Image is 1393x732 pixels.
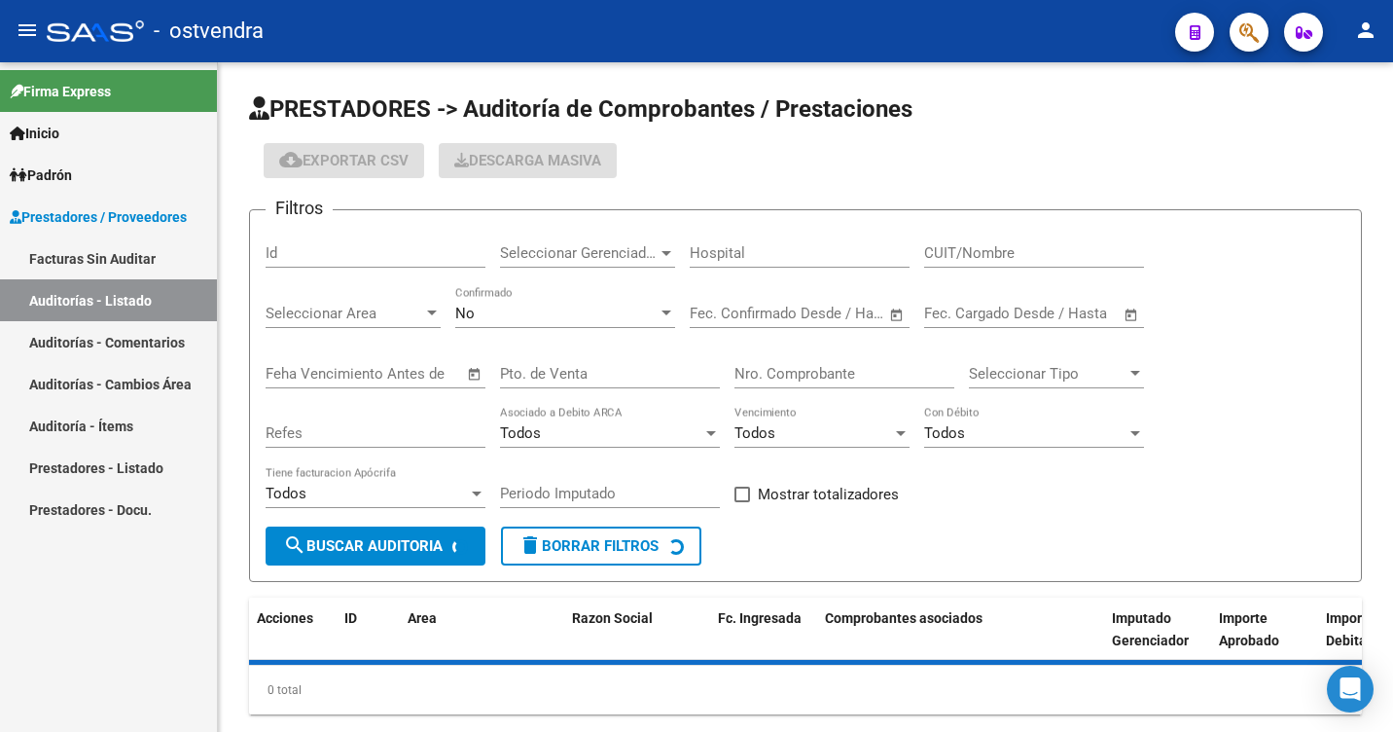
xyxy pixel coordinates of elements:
[758,483,899,506] span: Mostrar totalizadores
[786,305,880,322] input: Fecha fin
[264,143,424,178] button: Exportar CSV
[10,81,111,102] span: Firma Express
[501,527,701,566] button: Borrar Filtros
[283,537,443,555] span: Buscar Auditoria
[1327,666,1374,713] div: Open Intercom Messenger
[1020,305,1115,322] input: Fecha fin
[337,598,400,683] datatable-header-cell: ID
[1121,304,1143,326] button: Open calendar
[249,598,337,683] datatable-header-cell: Acciones
[454,152,601,169] span: Descarga Masiva
[283,533,306,557] mat-icon: search
[266,485,306,502] span: Todos
[1112,610,1189,648] span: Imputado Gerenciador
[344,610,357,626] span: ID
[266,305,423,322] span: Seleccionar Area
[266,195,333,222] h3: Filtros
[1326,610,1382,648] span: Importe Debitado
[249,95,912,123] span: PRESTADORES -> Auditoría de Comprobantes / Prestaciones
[10,123,59,144] span: Inicio
[455,305,475,322] span: No
[969,365,1126,383] span: Seleccionar Tipo
[734,424,775,442] span: Todos
[16,18,39,42] mat-icon: menu
[1354,18,1377,42] mat-icon: person
[154,10,264,53] span: - ostvendra
[439,143,617,178] button: Descarga Masiva
[10,165,72,186] span: Padrón
[500,424,541,442] span: Todos
[439,143,617,178] app-download-masive: Descarga masiva de comprobantes (adjuntos)
[1219,610,1279,648] span: Importe Aprobado
[1211,598,1318,683] datatable-header-cell: Importe Aprobado
[279,152,409,169] span: Exportar CSV
[10,206,187,228] span: Prestadores / Proveedores
[924,424,965,442] span: Todos
[886,304,909,326] button: Open calendar
[257,610,313,626] span: Acciones
[718,610,802,626] span: Fc. Ingresada
[518,537,659,555] span: Borrar Filtros
[400,598,536,683] datatable-header-cell: Area
[710,598,817,683] datatable-header-cell: Fc. Ingresada
[500,244,658,262] span: Seleccionar Gerenciador
[564,598,710,683] datatable-header-cell: Razon Social
[518,533,542,557] mat-icon: delete
[572,610,653,626] span: Razon Social
[825,610,982,626] span: Comprobantes asociados
[690,305,768,322] input: Fecha inicio
[924,305,1003,322] input: Fecha inicio
[249,666,1362,714] div: 0 total
[1104,598,1211,683] datatable-header-cell: Imputado Gerenciador
[817,598,1104,683] datatable-header-cell: Comprobantes asociados
[408,610,437,626] span: Area
[464,363,486,385] button: Open calendar
[266,527,485,566] button: Buscar Auditoria
[279,148,303,171] mat-icon: cloud_download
